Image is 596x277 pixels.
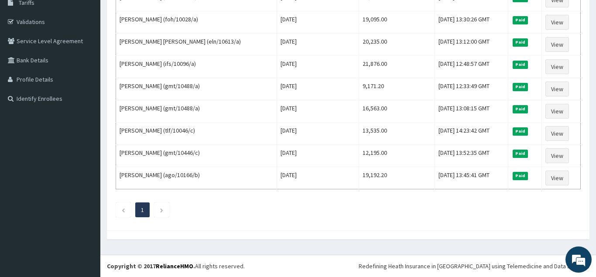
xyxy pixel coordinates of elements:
td: [DATE] 13:45:41 GMT [435,167,508,189]
footer: All rights reserved. [100,255,596,277]
td: 19,095.00 [359,11,435,34]
span: Paid [513,38,528,46]
a: Previous page [121,206,125,214]
a: View [545,15,569,30]
span: Paid [513,150,528,157]
a: View [545,82,569,96]
td: [DATE] [277,167,359,189]
td: [DATE] [277,34,359,56]
td: [DATE] [277,11,359,34]
a: Page 1 is your current page [141,206,144,214]
div: Redefining Heath Insurance in [GEOGRAPHIC_DATA] using Telemedicine and Data Science! [359,262,589,270]
a: View [545,171,569,185]
td: [PERSON_NAME] (tlf/10046/c) [116,123,277,145]
td: [PERSON_NAME] [PERSON_NAME] (eln/10613/a) [116,34,277,56]
td: [DATE] 13:30:26 GMT [435,11,508,34]
a: View [545,126,569,141]
a: View [545,59,569,74]
td: [DATE] [277,56,359,78]
td: [DATE] [277,123,359,145]
a: Next page [160,206,164,214]
td: [PERSON_NAME] (gmt/10488/a) [116,100,277,123]
td: 13,535.00 [359,123,435,145]
td: 12,195.00 [359,145,435,167]
td: 9,171.20 [359,78,435,100]
td: [DATE] 13:08:15 GMT [435,100,508,123]
span: We're online! [51,83,120,171]
td: 20,235.00 [359,34,435,56]
td: [DATE] 12:33:49 GMT [435,78,508,100]
td: [PERSON_NAME] (gmt/10488/a) [116,78,277,100]
a: RelianceHMO [156,262,193,270]
div: Minimize live chat window [143,4,164,25]
a: View [545,104,569,119]
td: [PERSON_NAME] (gmt/10446/c) [116,145,277,167]
span: Paid [513,61,528,68]
div: Chat with us now [45,49,147,60]
td: [DATE] 12:48:57 GMT [435,56,508,78]
td: 16,563.00 [359,100,435,123]
td: [DATE] [277,145,359,167]
td: [DATE] 13:52:35 GMT [435,145,508,167]
a: View [545,37,569,52]
a: View [545,148,569,163]
td: [DATE] 14:23:42 GMT [435,123,508,145]
td: [DATE] [277,100,359,123]
img: d_794563401_company_1708531726252_794563401 [16,44,35,65]
span: Paid [513,127,528,135]
span: Paid [513,172,528,180]
td: 19,192.20 [359,167,435,189]
span: Paid [513,105,528,113]
textarea: Type your message and hit 'Enter' [4,185,166,215]
td: [DATE] 13:12:00 GMT [435,34,508,56]
span: Paid [513,83,528,91]
td: 21,876.00 [359,56,435,78]
strong: Copyright © 2017 . [107,262,195,270]
td: [PERSON_NAME] (ago/10166/b) [116,167,277,189]
td: [PERSON_NAME] (foh/10028/a) [116,11,277,34]
span: Paid [513,16,528,24]
td: [PERSON_NAME] (ifs/10096/a) [116,56,277,78]
td: [DATE] [277,78,359,100]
